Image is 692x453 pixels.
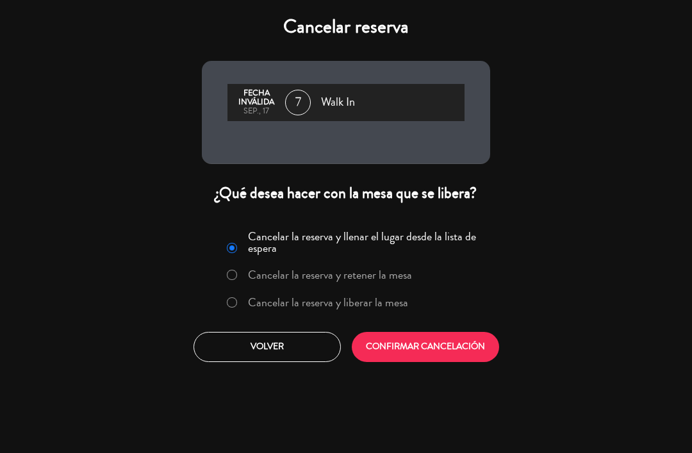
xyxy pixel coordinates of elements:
[234,89,279,107] div: Fecha inválida
[234,107,279,116] div: sep., 17
[285,90,311,115] span: 7
[202,183,490,203] div: ¿Qué desea hacer con la mesa que se libera?
[352,332,499,362] button: CONFIRMAR CANCELACIÓN
[248,231,482,254] label: Cancelar la reserva y llenar el lugar desde la lista de espera
[202,15,490,38] h4: Cancelar reserva
[321,93,355,112] span: Walk In
[194,332,341,362] button: Volver
[248,297,408,308] label: Cancelar la reserva y liberar la mesa
[248,269,412,281] label: Cancelar la reserva y retener la mesa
